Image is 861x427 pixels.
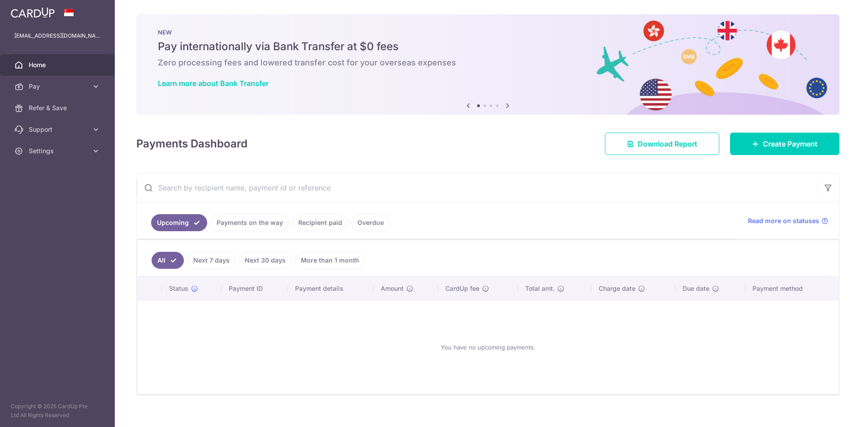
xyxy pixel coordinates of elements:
[605,133,719,155] a: Download Report
[152,252,184,269] a: All
[222,277,288,300] th: Payment ID
[187,252,235,269] a: Next 7 days
[730,133,839,155] a: Create Payment
[683,284,709,293] span: Due date
[148,308,828,387] div: You have no upcoming payments.
[211,214,289,231] a: Payments on the way
[158,57,818,68] h6: Zero processing fees and lowered transfer cost for your overseas expenses
[29,104,88,112] span: Refer & Save
[748,216,828,225] a: Read more on statuses
[151,214,207,231] a: Upcoming
[169,284,188,293] span: Status
[748,216,819,225] span: Read more on statuses
[292,214,348,231] a: Recipient paid
[295,252,365,269] a: More than 1 month
[136,14,839,115] img: Bank transfer banner
[136,136,248,152] h4: Payments Dashboard
[352,214,390,231] a: Overdue
[158,29,818,36] p: NEW
[745,277,839,300] th: Payment method
[381,284,404,293] span: Amount
[14,31,100,40] p: [EMAIL_ADDRESS][DOMAIN_NAME]
[29,60,88,69] span: Home
[763,138,818,149] span: Create Payment
[29,125,88,134] span: Support
[29,82,88,91] span: Pay
[158,39,818,54] h5: Pay internationally via Bank Transfer at $0 fees
[11,7,55,18] img: CardUp
[29,147,88,155] span: Settings
[288,277,374,300] th: Payment details
[158,79,269,88] a: Learn more about Bank Transfer
[445,284,479,293] span: CardUp fee
[599,284,635,293] span: Charge date
[638,138,697,149] span: Download Report
[239,252,291,269] a: Next 30 days
[525,284,555,293] span: Total amt.
[137,173,818,202] input: Search by recipient name, payment id or reference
